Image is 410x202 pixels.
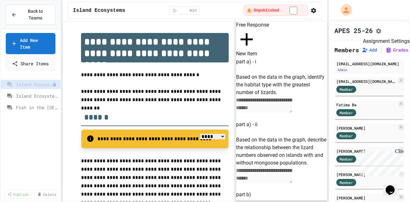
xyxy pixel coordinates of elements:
[340,133,353,139] span: Member
[16,81,52,88] span: Island Ecosystems
[340,180,353,185] span: Member
[336,125,397,131] div: [PERSON_NAME]
[34,190,59,199] a: Delete
[357,149,404,176] iframe: chat widget
[236,121,327,128] h6: part a) - ii
[236,136,327,167] p: Based on the data in the graph, describe the relationship between the lizard numbers observed on ...
[336,148,397,154] div: [PERSON_NAME]
[336,172,397,177] div: [PERSON_NAME]
[236,73,327,96] p: Based on the data in the graph, identify the habitat type with the greatest number of lizards.
[52,82,57,87] div: Unpublished
[3,3,44,41] div: Chat with us now!Close
[6,57,55,70] a: Share Items
[336,78,397,84] div: [EMAIL_ADDRESS][DOMAIN_NAME]
[236,21,327,29] h6: Free Response
[16,93,58,99] span: Island Ecosystems
[336,67,348,73] div: Admin
[380,46,383,54] span: |
[362,47,377,53] button: Add
[6,4,55,25] button: Back to Teams
[236,58,327,66] h6: part a) - i
[375,27,382,34] button: Assignment Settings
[334,3,354,17] div: My Account
[21,8,50,21] span: Back to Teams
[336,195,397,201] div: [PERSON_NAME]
[244,5,308,16] div: ⚠️ Students cannot see this content! Click the toggle to publish it and make it visible to your c...
[73,7,125,14] span: Island Ecosystems
[4,190,32,199] a: Publish
[16,104,58,111] span: Fish in the [GEOGRAPHIC_DATA]
[385,47,408,53] button: Grades
[236,29,257,58] button: New Item
[190,8,197,13] span: min
[336,61,402,67] div: [EMAIL_ADDRESS][DOMAIN_NAME]
[247,8,279,13] span: ⚠️ Unpublished
[336,102,397,108] div: Fatima Ba
[340,110,353,116] span: Member
[282,7,305,14] input: publish toggle
[6,33,55,54] a: Add New Item
[236,191,327,198] h6: part b)
[340,156,353,162] span: Member
[340,86,353,92] span: Member
[383,176,404,196] iframe: chat widget
[334,26,373,35] h1: APES 25-26
[334,45,359,54] h2: Members
[363,37,410,45] div: Assignment Settings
